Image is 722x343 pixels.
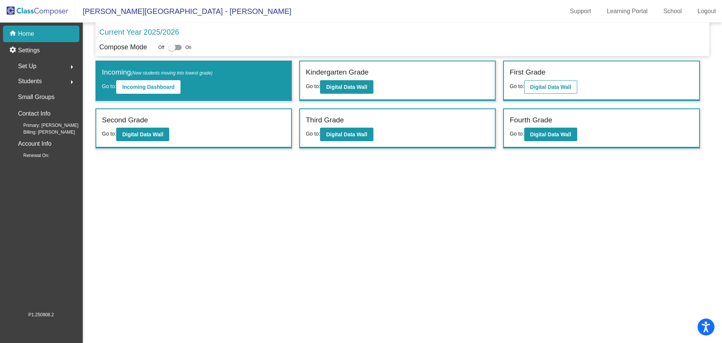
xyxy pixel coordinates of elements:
p: Small Groups [18,92,55,102]
p: Home [18,29,34,38]
b: Digital Data Wall [326,131,367,137]
span: (New students moving into lowest grade) [131,70,212,76]
a: Support [564,5,597,17]
span: Off [158,44,164,51]
button: Incoming Dashboard [116,80,180,94]
label: Second Grade [102,115,148,126]
a: Learning Portal [601,5,654,17]
span: Billing: [PERSON_NAME] [11,129,75,136]
span: Students [18,76,42,87]
label: First Grade [510,67,545,78]
span: Go to: [510,83,524,89]
p: Compose Mode [99,42,147,52]
span: On [185,44,191,51]
label: Kindergarten Grade [306,67,369,78]
p: Account Info [18,139,52,149]
b: Digital Data Wall [530,84,571,90]
button: Digital Data Wall [116,128,169,141]
button: Digital Data Wall [320,80,373,94]
a: Logout [692,5,722,17]
p: Settings [18,46,40,55]
span: Renewal On: [11,152,49,159]
mat-icon: home [9,29,18,38]
span: [PERSON_NAME][GEOGRAPHIC_DATA] - [PERSON_NAME] [75,5,291,17]
label: Fourth Grade [510,115,552,126]
span: Go to: [306,83,320,89]
mat-icon: settings [9,46,18,55]
span: Set Up [18,61,36,72]
b: Digital Data Wall [326,84,367,90]
label: Incoming [102,67,212,78]
label: Third Grade [306,115,344,126]
mat-icon: arrow_right [67,63,76,72]
button: Digital Data Wall [524,80,577,94]
span: Primary: [PERSON_NAME] [11,122,79,129]
b: Digital Data Wall [530,131,571,137]
span: Go to: [102,83,116,89]
span: Go to: [510,131,524,137]
mat-icon: arrow_right [67,78,76,87]
b: Digital Data Wall [122,131,163,137]
a: School [657,5,688,17]
b: Incoming Dashboard [122,84,174,90]
button: Digital Data Wall [320,128,373,141]
p: Current Year 2025/2026 [99,26,179,38]
span: Go to: [102,131,116,137]
span: Go to: [306,131,320,137]
button: Digital Data Wall [524,128,577,141]
p: Contact Info [18,108,50,119]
